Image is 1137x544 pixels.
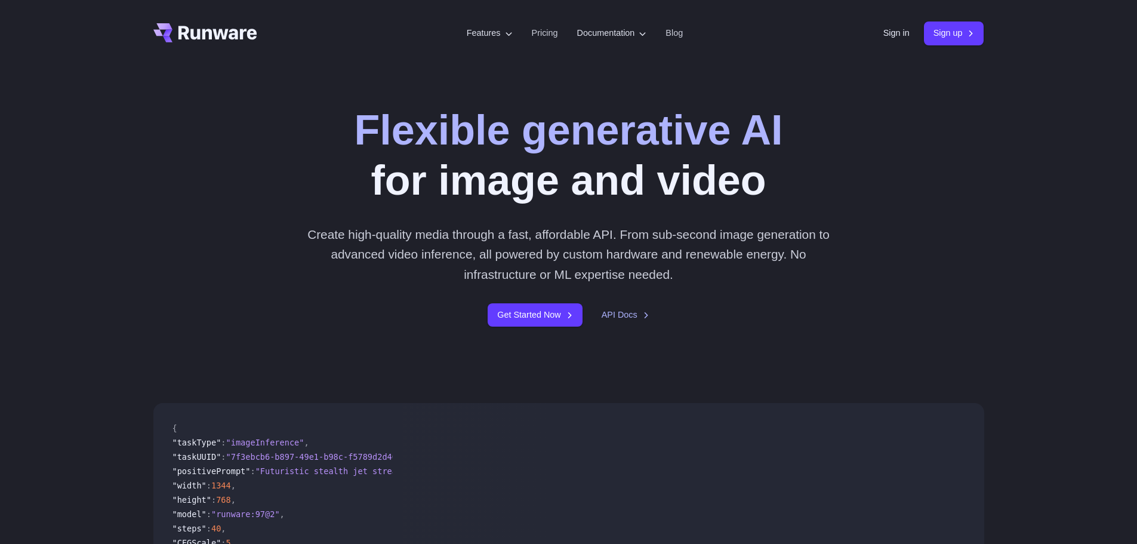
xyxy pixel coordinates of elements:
[354,107,782,153] strong: Flexible generative AI
[221,524,226,533] span: ,
[231,481,236,490] span: ,
[207,509,211,519] span: :
[255,466,700,476] span: "Futuristic stealth jet streaking through a neon-lit cityscape with glowing purple exhaust"
[172,466,251,476] span: "positivePrompt"
[172,452,221,462] span: "taskUUID"
[221,438,226,447] span: :
[467,26,513,40] label: Features
[304,438,309,447] span: ,
[280,509,285,519] span: ,
[250,466,255,476] span: :
[226,452,412,462] span: "7f3ebcb6-b897-49e1-b98c-f5789d2d40d7"
[532,26,558,40] a: Pricing
[211,509,280,519] span: "runware:97@2"
[172,438,221,447] span: "taskType"
[924,21,984,45] a: Sign up
[172,423,177,433] span: {
[231,495,236,505] span: ,
[207,524,211,533] span: :
[303,225,834,284] p: Create high-quality media through a fast, affordable API. From sub-second image generation to adv...
[216,495,231,505] span: 768
[172,509,207,519] span: "model"
[221,452,226,462] span: :
[883,26,910,40] a: Sign in
[172,524,207,533] span: "steps"
[226,438,304,447] span: "imageInference"
[211,481,231,490] span: 1344
[577,26,647,40] label: Documentation
[354,105,782,205] h1: for image and video
[665,26,683,40] a: Blog
[211,495,216,505] span: :
[488,303,582,327] a: Get Started Now
[211,524,221,533] span: 40
[172,495,211,505] span: "height"
[172,481,207,490] span: "width"
[602,308,649,322] a: API Docs
[207,481,211,490] span: :
[153,23,257,42] a: Go to /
